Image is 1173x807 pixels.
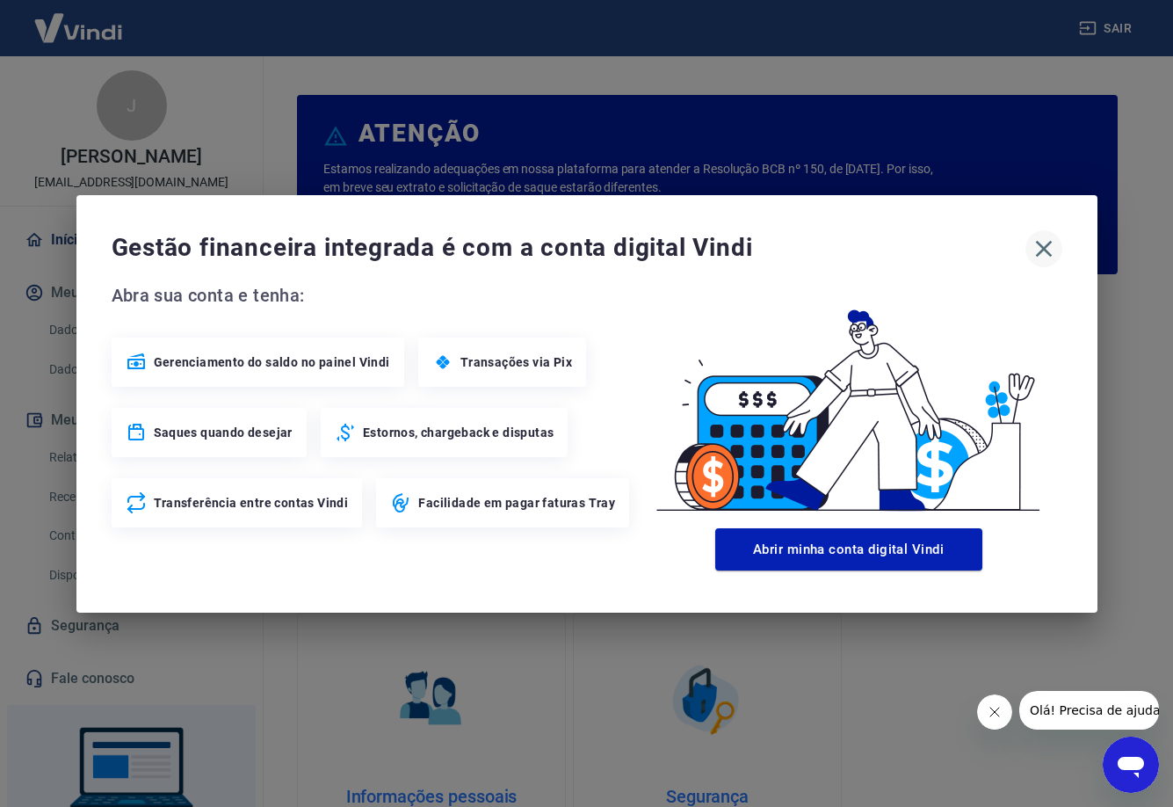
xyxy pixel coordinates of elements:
iframe: Botão para abrir a janela de mensagens [1103,737,1159,793]
span: Gestão financeira integrada é com a conta digital Vindi [112,230,1025,265]
span: Saques quando desejar [154,424,293,441]
span: Facilidade em pagar faturas Tray [418,494,615,512]
span: Abra sua conta e tenha: [112,281,635,309]
span: Olá! Precisa de ajuda? [11,12,148,26]
button: Abrir minha conta digital Vindi [715,528,982,571]
iframe: Fechar mensagem [977,694,1012,730]
span: Gerenciamento do saldo no painel Vindi [154,353,390,371]
span: Transferência entre contas Vindi [154,494,349,512]
span: Estornos, chargeback e disputas [363,424,554,441]
span: Transações via Pix [460,353,572,371]
iframe: Mensagem da empresa [1019,691,1159,730]
img: Good Billing [635,281,1062,521]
